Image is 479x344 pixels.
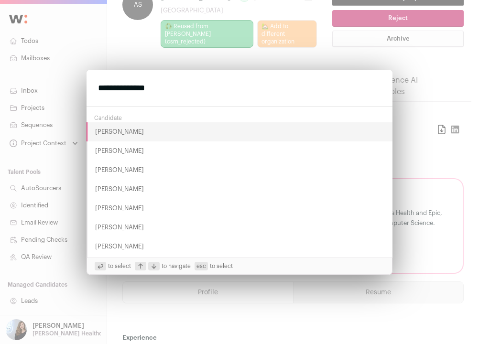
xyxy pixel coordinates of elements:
button: [PERSON_NAME] [87,256,392,275]
button: [PERSON_NAME] [87,141,392,161]
span: to select [195,262,233,270]
button: [PERSON_NAME] [87,180,392,199]
div: Candidate [87,110,392,122]
span: to select [95,262,131,270]
button: [PERSON_NAME] [87,122,392,141]
span: to navigate [135,262,191,270]
span: esc [195,262,208,270]
button: [PERSON_NAME] [87,199,392,218]
button: [PERSON_NAME] [87,161,392,180]
button: [PERSON_NAME] [87,218,392,237]
button: [PERSON_NAME] [87,237,392,256]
